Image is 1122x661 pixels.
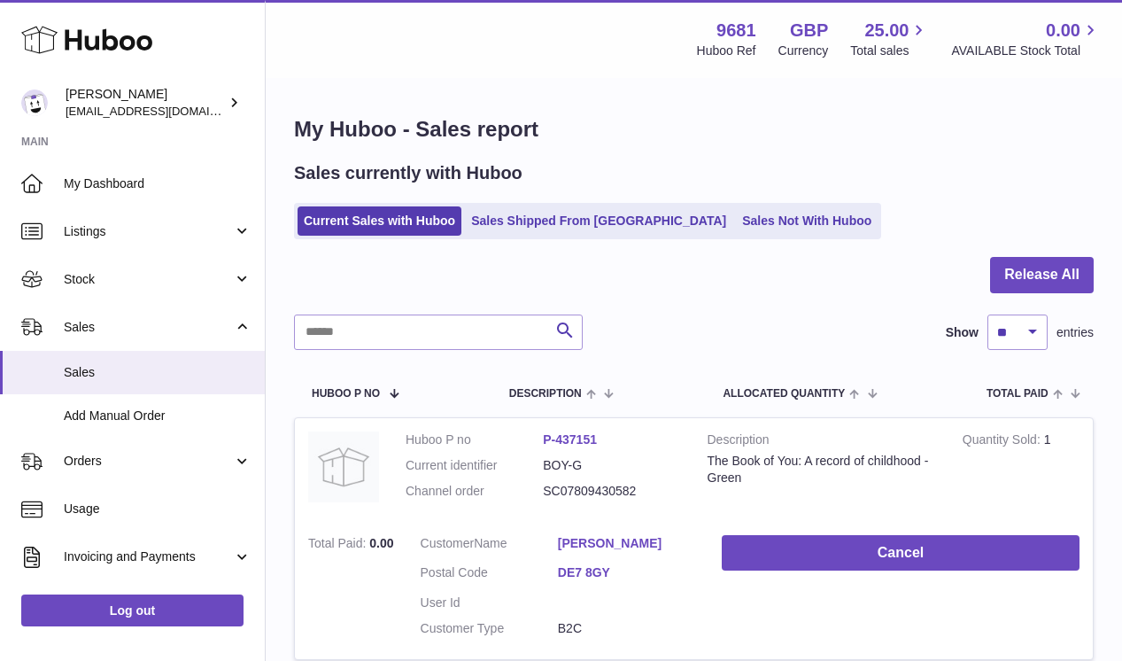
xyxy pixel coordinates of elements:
span: Huboo P no [312,388,380,400]
dt: Customer Type [421,620,558,637]
span: Customer [421,536,475,550]
a: Sales Not With Huboo [736,206,878,236]
span: Usage [64,501,251,517]
strong: GBP [790,19,828,43]
dt: Huboo P no [406,432,543,448]
span: 25.00 [864,19,909,43]
span: 0.00 [369,536,393,550]
img: hello@colourchronicles.com [21,89,48,116]
td: 1 [949,418,1093,522]
dt: Name [421,535,558,556]
span: Sales [64,319,233,336]
a: Current Sales with Huboo [298,206,461,236]
a: DE7 8GY [558,564,695,581]
span: Orders [64,453,233,470]
span: Listings [64,223,233,240]
dd: BOY-G [543,457,680,474]
div: Currency [778,43,829,59]
strong: Description [708,432,936,453]
span: My Dashboard [64,175,251,192]
div: Huboo Ref [697,43,756,59]
img: no-photo.jpg [308,432,379,502]
strong: Quantity Sold [963,432,1044,451]
a: Log out [21,595,244,626]
span: Add Manual Order [64,408,251,424]
span: Invoicing and Payments [64,548,233,565]
span: Total sales [850,43,929,59]
label: Show [946,324,979,341]
dd: B2C [558,620,695,637]
span: ALLOCATED Quantity [723,388,845,400]
a: Sales Shipped From [GEOGRAPHIC_DATA] [465,206,732,236]
h2: Sales currently with Huboo [294,161,522,185]
span: AVAILABLE Stock Total [951,43,1101,59]
dd: SC07809430582 [543,483,680,500]
div: The Book of You: A record of childhood - Green [708,453,936,486]
button: Release All [990,257,1094,293]
div: [PERSON_NAME] [66,86,225,120]
strong: 9681 [716,19,756,43]
a: [PERSON_NAME] [558,535,695,552]
a: 25.00 Total sales [850,19,929,59]
a: 0.00 AVAILABLE Stock Total [951,19,1101,59]
dt: Channel order [406,483,543,500]
a: P-437151 [543,432,597,447]
button: Cancel [722,535,1079,572]
strong: Total Paid [308,536,369,555]
dt: User Id [421,595,558,611]
span: Total paid [987,388,1048,400]
span: entries [1056,324,1094,341]
span: Sales [64,364,251,381]
span: [EMAIL_ADDRESS][DOMAIN_NAME] [66,104,260,118]
dt: Current identifier [406,457,543,474]
span: Description [509,388,582,400]
h1: My Huboo - Sales report [294,115,1094,144]
span: 0.00 [1046,19,1080,43]
span: Stock [64,271,233,288]
dt: Postal Code [421,564,558,586]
